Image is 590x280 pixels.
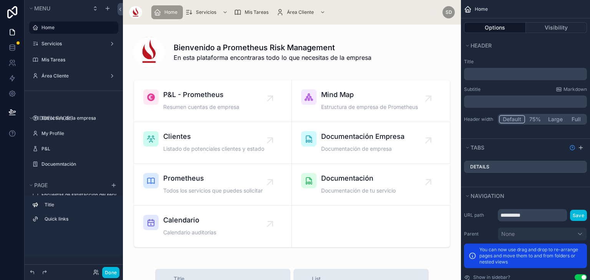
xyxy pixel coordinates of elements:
label: Subtitle [464,86,481,92]
span: Tabs [471,144,484,151]
label: P&L [41,146,114,152]
button: Hidden pages [28,113,115,124]
span: Home [164,9,177,15]
span: SD [446,9,452,15]
button: Default [499,115,525,124]
label: Quick links [45,216,112,222]
button: Visibility [526,22,587,33]
span: Menu [34,5,50,12]
span: Mis Tareas [245,9,268,15]
label: Servicios [41,41,103,47]
label: Home [41,25,114,31]
a: Área Cliente [274,5,329,19]
div: scrollable content [464,96,587,108]
span: Header [471,42,492,49]
img: App logo [129,6,142,18]
a: Mis Tareas [232,5,274,19]
span: None [501,230,515,238]
a: Markdown [556,86,587,92]
button: Tabs [464,142,566,153]
div: scrollable content [464,68,587,80]
div: scrollable content [25,195,123,233]
button: Header [464,40,582,51]
p: You can now use drag and drop to re-arrange pages and move them to and from folders or nested views [479,247,582,265]
label: Parent [464,231,495,237]
button: Done [102,267,119,278]
label: Header width [464,116,495,122]
svg: Show help information [569,145,575,151]
button: Large [545,115,566,124]
button: Page [28,180,106,191]
label: Mis Tareas [41,57,114,63]
span: Markdown [563,86,587,92]
label: Title [45,202,112,208]
button: 75% [525,115,545,124]
span: Área Cliente [287,9,314,15]
button: Options [464,22,526,33]
button: Navigation [464,191,582,201]
button: None [498,227,587,240]
button: Full [566,115,586,124]
label: Área Cliente [41,73,103,79]
button: Menu [28,3,88,14]
span: Navigation [471,193,504,199]
label: My Profile [41,130,114,137]
a: Servicios [183,5,232,19]
span: Page [34,182,48,188]
div: scrollable content [148,4,430,21]
span: Home [475,6,488,12]
button: Save [570,210,587,221]
label: Title [464,59,587,65]
a: Home [151,5,183,19]
label: Estructura de la empresa [41,115,114,121]
label: URL path [464,212,495,218]
label: Details [470,164,489,170]
span: Servicios [196,9,216,15]
label: Docuemntación [41,161,114,167]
